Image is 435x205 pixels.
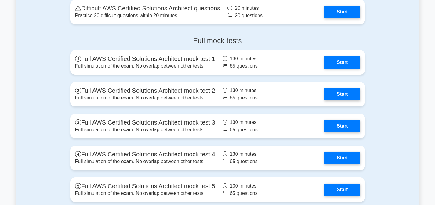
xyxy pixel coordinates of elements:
[324,88,360,100] a: Start
[324,184,360,196] a: Start
[324,120,360,132] a: Start
[70,36,365,45] h4: Full mock tests
[324,56,360,69] a: Start
[324,6,360,18] a: Start
[324,152,360,164] a: Start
